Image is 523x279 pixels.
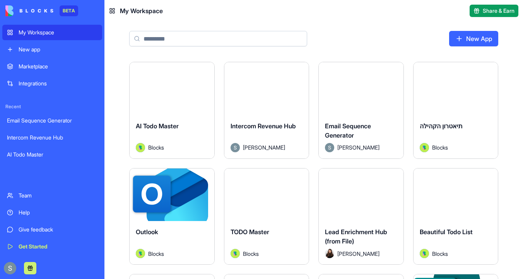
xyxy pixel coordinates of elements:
[224,62,309,159] a: Intercom Revenue HubAvatar[PERSON_NAME]
[148,143,164,151] span: Blocks
[2,130,102,145] a: Intercom Revenue Hub
[2,222,102,237] a: Give feedback
[337,250,379,258] span: [PERSON_NAME]
[120,6,163,15] span: My Workspace
[2,42,102,57] a: New app
[231,249,240,258] img: Avatar
[136,249,145,258] img: Avatar
[420,143,429,152] img: Avatar
[5,5,78,16] a: BETA
[60,5,78,16] div: BETA
[2,188,102,203] a: Team
[325,249,334,258] img: Avatar
[325,122,371,139] span: Email Sequence Generator
[2,25,102,40] a: My Workspace
[243,250,259,258] span: Blocks
[337,143,379,151] span: [PERSON_NAME]
[2,239,102,254] a: Get Started
[420,122,463,130] span: תיאטרון הקהילה
[483,7,514,15] span: Share & Earn
[129,168,215,265] a: OutlookAvatarBlocks
[325,143,334,152] img: Avatar
[19,29,97,36] div: My Workspace
[2,205,102,220] a: Help
[7,151,97,158] div: AI Todo Master
[231,122,296,130] span: Intercom Revenue Hub
[19,192,97,199] div: Team
[136,228,158,236] span: Outlook
[432,250,448,258] span: Blocks
[19,243,97,250] div: Get Started
[2,104,102,110] span: Recent
[413,62,499,159] a: תיאטרון הקהילהAvatarBlocks
[19,226,97,233] div: Give feedback
[449,31,498,46] a: New App
[2,76,102,91] a: Integrations
[432,143,448,151] span: Blocks
[224,168,309,265] a: TODO MasterAvatarBlocks
[148,250,164,258] span: Blocks
[231,143,240,152] img: Avatar
[231,228,269,236] span: TODO Master
[325,228,387,245] span: Lead Enrichment Hub (from File)
[420,249,429,258] img: Avatar
[19,46,97,53] div: New app
[2,147,102,162] a: AI Todo Master
[136,122,179,130] span: AI Todo Master
[129,62,215,159] a: AI Todo MasterAvatarBlocks
[4,262,16,274] img: ACg8ocKnDTHbS00rqwWSHQfXf8ia04QnQtz5EDX_Ef5UNrjqV-k=s96-c
[243,143,285,151] span: [PERSON_NAME]
[413,168,499,265] a: Beautiful Todo ListAvatarBlocks
[19,209,97,216] div: Help
[19,80,97,87] div: Integrations
[318,62,404,159] a: Email Sequence GeneratorAvatar[PERSON_NAME]
[2,113,102,128] a: Email Sequence Generator
[318,168,404,265] a: Lead Enrichment Hub (from File)Avatar[PERSON_NAME]
[7,117,97,124] div: Email Sequence Generator
[420,228,473,236] span: Beautiful Todo List
[2,59,102,74] a: Marketplace
[136,143,145,152] img: Avatar
[19,63,97,70] div: Marketplace
[470,5,518,17] button: Share & Earn
[5,5,53,16] img: logo
[7,134,97,141] div: Intercom Revenue Hub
